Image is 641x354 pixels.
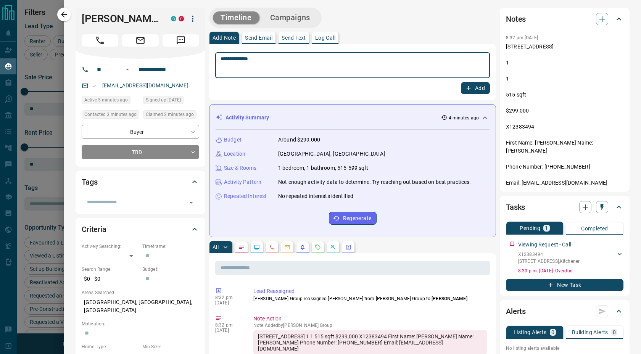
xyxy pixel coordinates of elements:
[253,287,487,295] p: Lead Reassigned
[551,330,554,335] p: 0
[315,35,335,40] p: Log Call
[506,345,623,352] p: No listing alerts available
[506,305,526,317] h2: Alerts
[284,244,290,250] svg: Emails
[171,16,176,21] div: condos.ca
[84,111,137,118] span: Contacted 3 minutes ago
[345,244,351,250] svg: Agent Actions
[215,295,242,300] p: 8:32 pm
[506,201,525,213] h2: Tasks
[123,65,132,74] button: Open
[143,110,199,121] div: Mon Oct 13 2025
[82,243,139,250] p: Actively Searching:
[518,241,571,249] p: Viewing Request - Call
[253,315,487,323] p: Note Action
[518,267,623,274] p: 8:30 p.m. [DATE] - Overdue
[163,34,199,47] span: Message
[224,192,267,200] p: Repeated Interest
[213,11,259,24] button: Timeline
[215,322,242,328] p: 8:32 pm
[215,328,242,333] p: [DATE]
[278,178,471,186] p: Not enough activity data to determine. Try reaching out based on best practices.
[518,258,580,265] p: [STREET_ADDRESS] , Kitchener
[506,35,538,40] p: 8:32 pm [DATE]
[300,244,306,250] svg: Listing Alerts
[545,225,548,231] p: 1
[224,178,261,186] p: Activity Pattern
[278,164,369,172] p: 1 bedroom, 1 bathroom, 515-599 sqft
[506,43,623,187] p: [STREET_ADDRESS] 1 1 515 sqft $299,000 X12383494 First Name: [PERSON_NAME] Name: [PERSON_NAME] Ph...
[245,35,272,40] p: Send Email
[215,300,242,306] p: [DATE]
[82,125,199,139] div: Buyer
[82,176,97,188] h2: Tags
[213,245,219,250] p: All
[122,34,159,47] span: Email
[254,244,260,250] svg: Lead Browsing Activity
[253,323,487,328] p: Note Added by [PERSON_NAME] Group
[84,96,128,104] span: Active 5 minutes ago
[146,96,181,104] span: Signed up [DATE]
[82,273,139,285] p: $0 - $0
[572,330,608,335] p: Building Alerts
[142,243,199,250] p: Timeframe:
[506,279,623,291] button: New Task
[253,295,487,302] p: [PERSON_NAME] Group reassigned [PERSON_NAME] from [PERSON_NAME] Group to
[216,111,490,125] div: Activity Summary4 minutes ago
[82,320,199,327] p: Motivation:
[449,114,479,121] p: 4 minutes ago
[82,34,118,47] span: Call
[506,198,623,216] div: Tasks
[143,96,199,106] div: Mon Apr 16 2018
[238,244,245,250] svg: Notes
[278,192,353,200] p: No repeated interests identified
[581,226,608,231] p: Completed
[179,16,184,21] div: property.ca
[82,173,199,191] div: Tags
[520,225,540,231] p: Pending
[506,302,623,320] div: Alerts
[506,10,623,28] div: Notes
[330,244,336,250] svg: Opportunities
[263,11,318,24] button: Campaigns
[506,13,526,25] h2: Notes
[278,136,320,144] p: Around $299,000
[142,266,199,273] p: Budget:
[82,13,159,25] h1: [PERSON_NAME]
[224,164,257,172] p: Size & Rooms
[269,244,275,250] svg: Calls
[224,150,245,158] p: Location
[213,35,236,40] p: Add Note
[82,223,106,235] h2: Criteria
[82,96,139,106] div: Mon Oct 13 2025
[514,330,547,335] p: Listing Alerts
[278,150,385,158] p: [GEOGRAPHIC_DATA], [GEOGRAPHIC_DATA]
[186,197,196,208] button: Open
[82,220,199,238] div: Criteria
[82,296,199,317] p: [GEOGRAPHIC_DATA], [GEOGRAPHIC_DATA], [GEOGRAPHIC_DATA]
[613,330,616,335] p: 0
[82,266,139,273] p: Search Range:
[92,83,97,88] svg: Email Valid
[432,296,467,301] span: [PERSON_NAME]
[82,110,139,121] div: Mon Oct 13 2025
[146,111,194,118] span: Claimed 2 minutes ago
[225,114,269,122] p: Activity Summary
[518,251,580,258] p: X12383494
[82,289,199,296] p: Areas Searched:
[82,145,199,159] div: TBD
[142,343,199,350] p: Min Size:
[461,82,490,94] button: Add
[102,82,188,88] a: [EMAIL_ADDRESS][DOMAIN_NAME]
[282,35,306,40] p: Send Text
[224,136,242,144] p: Budget
[315,244,321,250] svg: Requests
[518,249,623,266] div: X12383494[STREET_ADDRESS],Kitchener
[82,343,139,350] p: Home Type:
[329,212,377,225] button: Regenerate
